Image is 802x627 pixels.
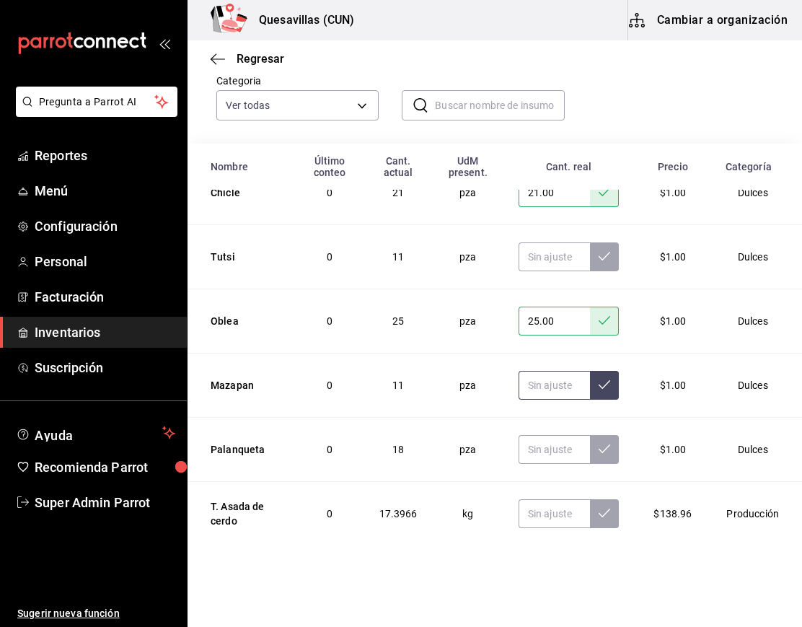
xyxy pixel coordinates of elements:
[709,161,802,225] td: Dulces
[660,251,687,263] span: $1.00
[35,457,175,477] span: Recomienda Parrot
[327,251,332,263] span: 0
[718,161,779,172] div: Categoría
[435,482,501,546] td: kg
[519,435,591,464] input: Sin ajuste
[159,38,170,49] button: open_drawer_menu
[435,161,501,225] td: pza
[237,52,284,66] span: Regresar
[435,91,564,120] input: Buscar nombre de insumo
[35,287,175,307] span: Facturación
[392,187,404,198] span: 21
[709,225,802,289] td: Dulces
[435,418,501,482] td: pza
[211,161,289,172] div: Nombre
[645,161,700,172] div: Precio
[188,418,298,482] td: Palanqueta
[211,52,284,66] button: Regresar
[510,161,628,172] div: Cant. real
[444,155,493,178] div: UdM present.
[35,181,175,201] span: Menú
[660,444,687,455] span: $1.00
[10,105,177,120] a: Pregunta a Parrot AI
[327,508,332,519] span: 0
[16,87,177,117] button: Pregunta a Parrot AI
[519,242,591,271] input: Sin ajuste
[519,371,591,400] input: Sin ajuste
[709,289,802,354] td: Dulces
[327,315,332,327] span: 0
[653,508,692,519] span: $138.96
[35,252,175,271] span: Personal
[660,380,687,391] span: $1.00
[709,482,802,546] td: Producción
[370,155,426,178] div: Cant. actual
[327,380,332,391] span: 0
[35,358,175,377] span: Suscripción
[327,444,332,455] span: 0
[709,354,802,418] td: Dulces
[519,307,591,336] input: Sin ajuste
[660,315,687,327] span: $1.00
[35,323,175,342] span: Inventarios
[35,424,157,442] span: Ayuda
[327,187,332,198] span: 0
[35,493,175,512] span: Super Admin Parrot
[660,187,687,198] span: $1.00
[519,178,591,207] input: Sin ajuste
[247,12,354,29] h3: Quesavillas (CUN)
[392,251,404,263] span: 11
[392,380,404,391] span: 11
[226,98,270,113] span: Ver todas
[35,146,175,165] span: Reportes
[39,95,155,110] span: Pregunta a Parrot AI
[392,315,404,327] span: 25
[216,76,379,86] label: Categoría
[435,289,501,354] td: pza
[307,155,353,178] div: Último conteo
[188,482,298,546] td: T. Asada de cerdo
[188,161,298,225] td: Chicle
[188,289,298,354] td: Oblea
[435,225,501,289] td: pza
[188,354,298,418] td: Mazapan
[519,499,591,528] input: Sin ajuste
[709,418,802,482] td: Dulces
[17,606,175,621] span: Sugerir nueva función
[392,444,404,455] span: 18
[188,225,298,289] td: Tutsi
[379,508,418,519] span: 17.3966
[35,216,175,236] span: Configuración
[435,354,501,418] td: pza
